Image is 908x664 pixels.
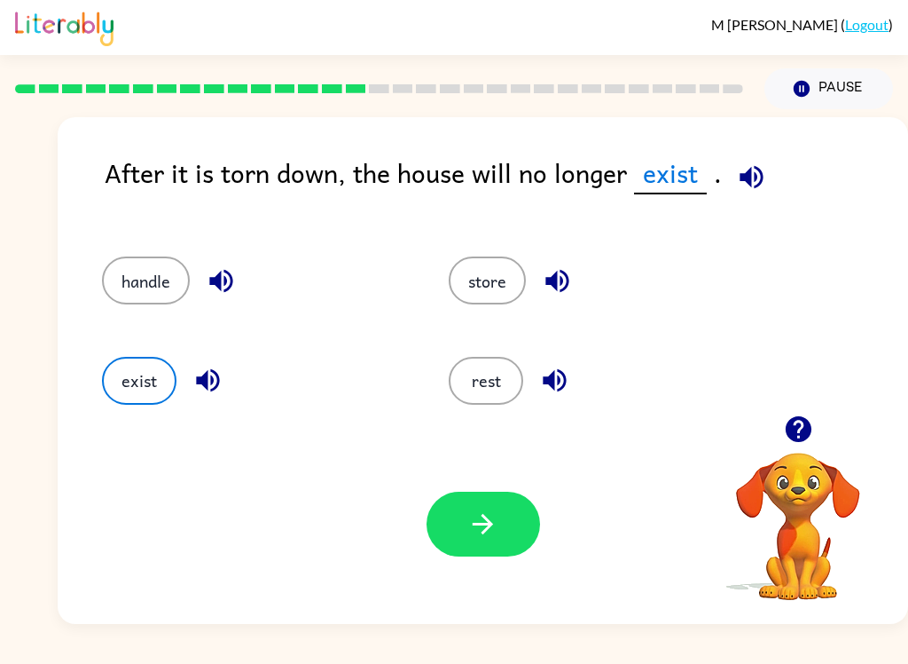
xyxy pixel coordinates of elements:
button: Pause [764,68,893,109]
div: ( ) [711,16,893,33]
button: handle [102,257,190,304]
a: Logout [845,16,888,33]
button: rest [449,357,523,405]
span: exist [634,153,707,194]
button: store [449,257,526,304]
span: M [PERSON_NAME] [711,16,841,33]
button: exist [102,357,176,405]
img: Literably [15,7,113,46]
div: After it is torn down, the house will no longer . [105,153,908,221]
video: Your browser must support playing .mp4 files to use Literably. Please try using another browser. [709,425,887,603]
